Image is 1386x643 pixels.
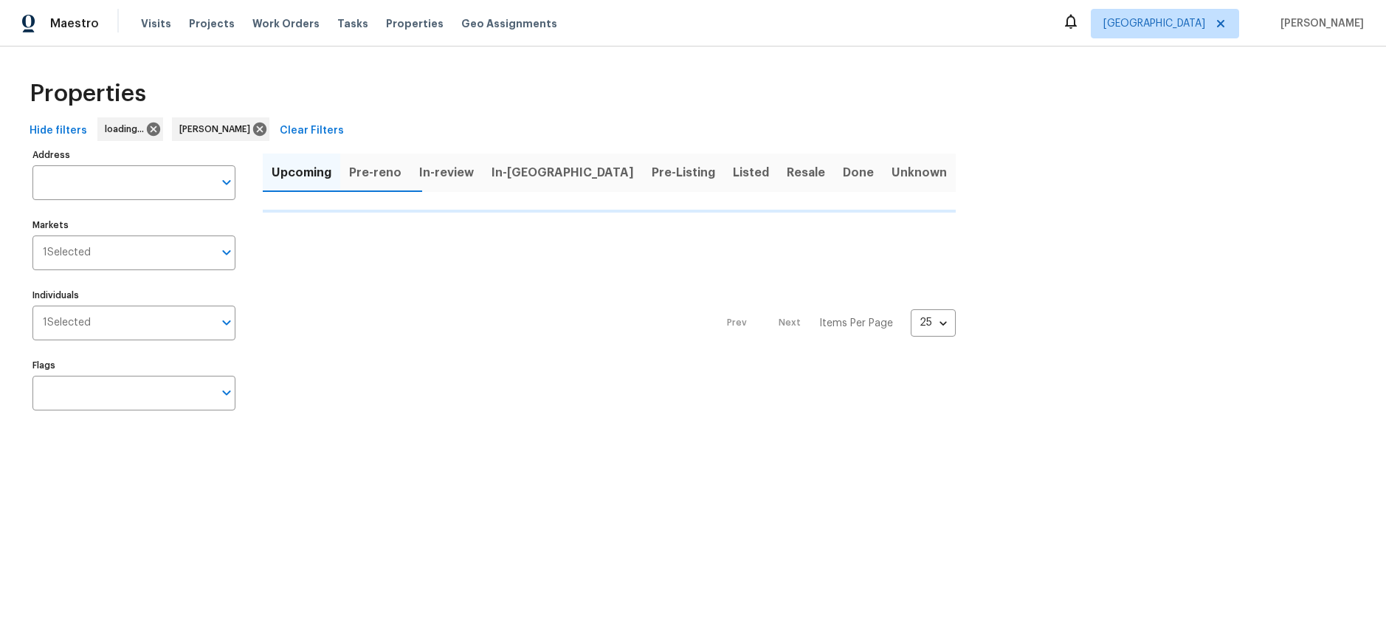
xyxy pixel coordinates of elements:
[652,162,715,183] span: Pre-Listing
[97,117,163,141] div: loading...
[32,151,235,159] label: Address
[461,16,557,31] span: Geo Assignments
[1275,16,1364,31] span: [PERSON_NAME]
[32,221,235,230] label: Markets
[386,16,444,31] span: Properties
[24,117,93,145] button: Hide filters
[787,162,825,183] span: Resale
[216,312,237,333] button: Open
[911,303,956,342] div: 25
[43,247,91,259] span: 1 Selected
[32,291,235,300] label: Individuals
[32,361,235,370] label: Flags
[252,16,320,31] span: Work Orders
[819,316,893,331] p: Items Per Page
[189,16,235,31] span: Projects
[349,162,401,183] span: Pre-reno
[274,117,350,145] button: Clear Filters
[105,122,150,137] span: loading...
[337,18,368,29] span: Tasks
[272,162,331,183] span: Upcoming
[733,162,769,183] span: Listed
[843,162,874,183] span: Done
[172,117,269,141] div: [PERSON_NAME]
[1103,16,1205,31] span: [GEOGRAPHIC_DATA]
[141,16,171,31] span: Visits
[713,221,956,425] nav: Pagination Navigation
[492,162,634,183] span: In-[GEOGRAPHIC_DATA]
[30,86,146,101] span: Properties
[43,317,91,329] span: 1 Selected
[30,122,87,140] span: Hide filters
[50,16,99,31] span: Maestro
[280,122,344,140] span: Clear Filters
[892,162,947,183] span: Unknown
[216,172,237,193] button: Open
[216,382,237,403] button: Open
[216,242,237,263] button: Open
[179,122,256,137] span: [PERSON_NAME]
[419,162,474,183] span: In-review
